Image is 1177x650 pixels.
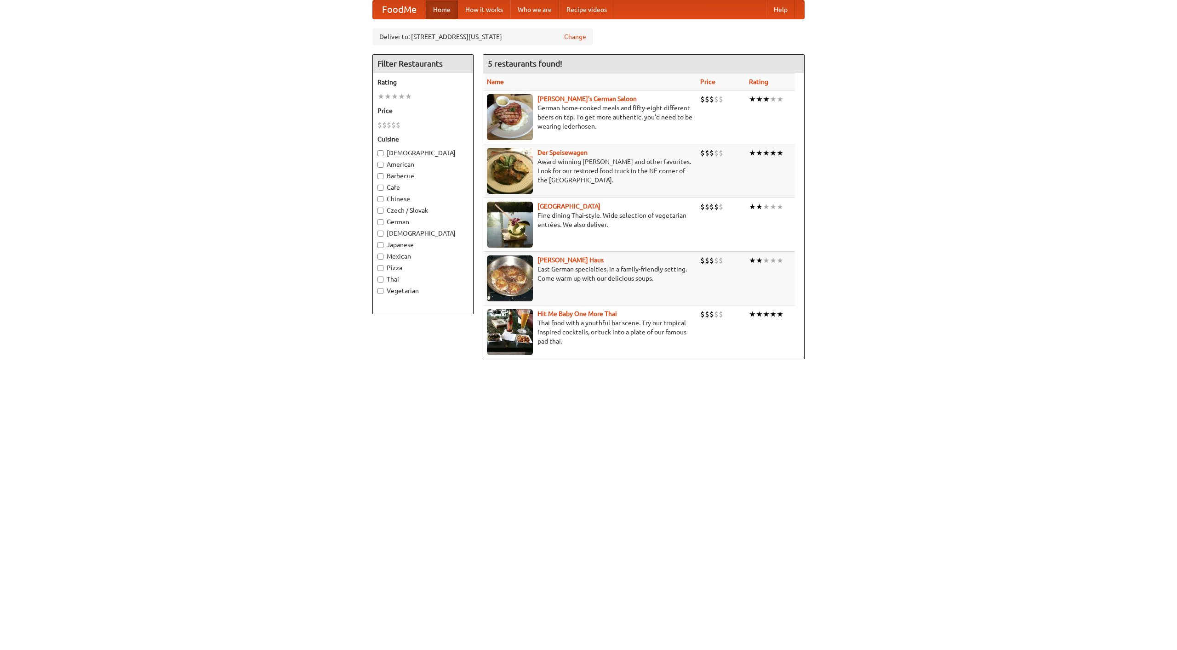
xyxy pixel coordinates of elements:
li: $ [719,202,723,212]
input: Chinese [377,196,383,202]
li: $ [719,94,723,104]
li: ★ [777,202,783,212]
p: East German specialties, in a family-friendly setting. Come warm up with our delicious soups. [487,265,693,283]
li: ★ [770,94,777,104]
li: $ [377,120,382,130]
li: ★ [749,94,756,104]
label: Mexican [377,252,469,261]
li: ★ [391,91,398,102]
li: ★ [749,309,756,319]
li: $ [382,120,387,130]
label: Czech / Slovak [377,206,469,215]
a: Price [700,78,715,85]
label: Vegetarian [377,286,469,295]
input: Czech / Slovak [377,208,383,214]
a: FoodMe [373,0,426,19]
li: ★ [777,309,783,319]
input: Cafe [377,185,383,191]
img: satay.jpg [487,202,533,248]
li: ★ [763,255,770,266]
input: [DEMOGRAPHIC_DATA] [377,231,383,237]
li: ★ [777,148,783,158]
li: ★ [763,94,770,104]
li: ★ [749,202,756,212]
li: $ [700,148,705,158]
a: Home [426,0,458,19]
li: ★ [770,148,777,158]
li: $ [705,94,709,104]
h5: Cuisine [377,135,469,144]
input: American [377,162,383,168]
li: ★ [763,309,770,319]
li: $ [709,94,714,104]
li: $ [714,309,719,319]
li: $ [709,309,714,319]
li: ★ [770,202,777,212]
a: [PERSON_NAME] Haus [537,256,604,264]
img: kohlhaus.jpg [487,255,533,301]
input: Thai [377,277,383,283]
input: Japanese [377,242,383,248]
a: Der Speisewagen [537,149,588,156]
input: Mexican [377,254,383,260]
li: ★ [756,255,763,266]
a: Help [766,0,795,19]
label: Chinese [377,194,469,203]
label: [DEMOGRAPHIC_DATA] [377,148,469,158]
input: Barbecue [377,173,383,179]
li: $ [719,255,723,266]
li: $ [705,202,709,212]
label: Thai [377,275,469,284]
li: $ [705,255,709,266]
h4: Filter Restaurants [373,55,473,73]
label: Cafe [377,183,469,192]
li: ★ [763,202,770,212]
input: [DEMOGRAPHIC_DATA] [377,150,383,156]
li: ★ [777,255,783,266]
li: $ [705,309,709,319]
li: $ [709,202,714,212]
li: ★ [777,94,783,104]
li: $ [714,94,719,104]
a: [GEOGRAPHIC_DATA] [537,203,600,210]
li: ★ [405,91,412,102]
li: $ [700,255,705,266]
a: [PERSON_NAME]'s German Saloon [537,95,637,102]
label: [DEMOGRAPHIC_DATA] [377,229,469,238]
li: ★ [756,309,763,319]
label: Japanese [377,240,469,249]
li: $ [714,202,719,212]
a: Change [564,32,586,41]
li: $ [387,120,391,130]
img: esthers.jpg [487,94,533,140]
h5: Rating [377,78,469,87]
label: Barbecue [377,171,469,181]
a: Who we are [510,0,559,19]
li: $ [700,202,705,212]
li: $ [709,148,714,158]
label: German [377,217,469,226]
a: Hit Me Baby One More Thai [537,310,617,317]
div: Deliver to: [STREET_ADDRESS][US_STATE] [372,28,593,45]
li: $ [709,255,714,266]
li: $ [700,94,705,104]
li: ★ [749,148,756,158]
a: How it works [458,0,510,19]
li: ★ [770,255,777,266]
input: Vegetarian [377,288,383,294]
label: American [377,160,469,169]
h5: Price [377,106,469,115]
li: ★ [763,148,770,158]
li: ★ [377,91,384,102]
li: ★ [398,91,405,102]
li: $ [719,148,723,158]
li: ★ [770,309,777,319]
img: speisewagen.jpg [487,148,533,194]
p: Thai food with a youthful bar scene. Try our tropical inspired cocktails, or tuck into a plate of... [487,318,693,346]
li: $ [714,255,719,266]
li: $ [396,120,400,130]
li: ★ [756,148,763,158]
